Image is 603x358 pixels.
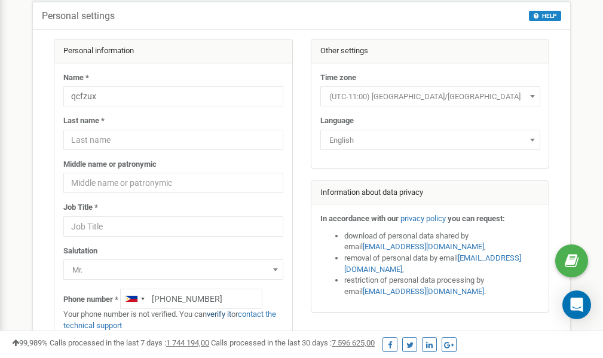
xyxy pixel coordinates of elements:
[344,253,540,275] li: removal of personal data by email ,
[325,132,536,149] span: English
[320,214,399,223] strong: In accordance with our
[12,338,48,347] span: 99,989%
[320,130,540,150] span: English
[344,253,521,274] a: [EMAIL_ADDRESS][DOMAIN_NAME]
[63,202,98,213] label: Job Title *
[121,289,148,308] div: Telephone country code
[400,214,446,223] a: privacy policy
[63,310,276,330] a: contact the technical support
[311,181,549,205] div: Information about data privacy
[320,72,356,84] label: Time zone
[63,294,118,305] label: Phone number *
[320,86,540,106] span: (UTC-11:00) Pacific/Midway
[63,86,283,106] input: Name
[344,275,540,297] li: restriction of personal data processing by email .
[63,259,283,280] span: Mr.
[211,338,375,347] span: Calls processed in the last 30 days :
[363,242,484,251] a: [EMAIL_ADDRESS][DOMAIN_NAME]
[311,39,549,63] div: Other settings
[63,115,105,127] label: Last name *
[120,289,262,309] input: +1-800-555-55-55
[325,88,536,105] span: (UTC-11:00) Pacific/Midway
[54,39,292,63] div: Personal information
[63,159,157,170] label: Middle name or patronymic
[50,338,209,347] span: Calls processed in the last 7 days :
[63,173,283,193] input: Middle name or patronymic
[207,310,231,319] a: verify it
[332,338,375,347] u: 7 596 625,00
[63,130,283,150] input: Last name
[344,231,540,253] li: download of personal data shared by email ,
[63,72,89,84] label: Name *
[63,309,283,331] p: Your phone number is not verified. You can or
[363,287,484,296] a: [EMAIL_ADDRESS][DOMAIN_NAME]
[63,246,97,257] label: Salutation
[529,11,561,21] button: HELP
[166,338,209,347] u: 1 744 194,00
[562,290,591,319] div: Open Intercom Messenger
[320,115,354,127] label: Language
[63,216,283,237] input: Job Title
[68,262,279,279] span: Mr.
[42,11,115,22] h5: Personal settings
[448,214,505,223] strong: you can request:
